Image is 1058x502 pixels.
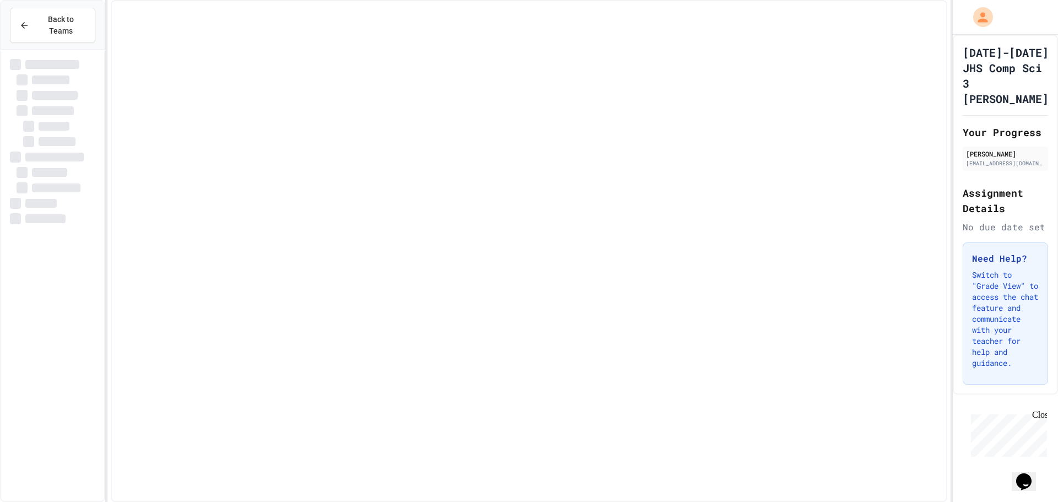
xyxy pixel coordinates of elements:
iframe: chat widget [1012,458,1047,491]
h1: [DATE]-[DATE] JHS Comp Sci 3 [PERSON_NAME] [963,45,1049,106]
div: My Account [962,4,996,30]
p: Switch to "Grade View" to access the chat feature and communicate with your teacher for help and ... [972,269,1039,369]
div: [PERSON_NAME] [966,149,1045,159]
span: Back to Teams [36,14,86,37]
h3: Need Help? [972,252,1039,265]
div: No due date set [963,220,1048,234]
div: Chat with us now!Close [4,4,76,70]
h2: Assignment Details [963,185,1048,216]
iframe: chat widget [967,410,1047,457]
h2: Your Progress [963,125,1048,140]
button: Back to Teams [10,8,95,43]
div: [EMAIL_ADDRESS][DOMAIN_NAME] [966,159,1045,168]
